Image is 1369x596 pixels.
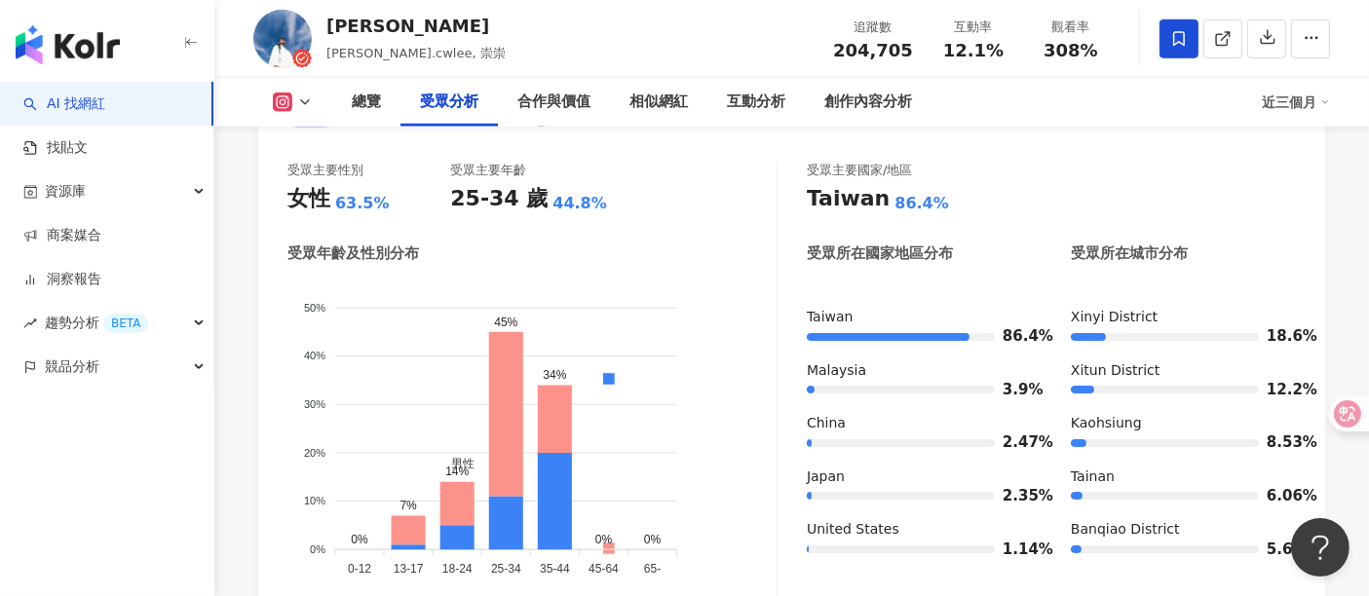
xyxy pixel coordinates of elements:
[936,18,1010,37] div: 互動率
[287,184,330,214] div: 女性
[1071,308,1296,327] div: Xinyi District
[304,302,325,314] tspan: 50%
[807,243,953,264] div: 受眾所在國家地區分布
[326,46,506,60] span: [PERSON_NAME].cwlee, 崇崇
[833,40,913,60] span: 204,705
[1003,489,1032,503] span: 2.35%
[552,193,607,214] div: 44.8%
[304,398,325,410] tspan: 30%
[1044,41,1098,60] span: 308%
[491,562,521,576] tspan: 25-34
[1003,435,1032,450] span: 2.47%
[23,317,37,330] span: rise
[45,301,148,345] span: 趨勢分析
[1071,520,1296,540] div: Banqiao District
[807,520,1032,540] div: United States
[833,18,913,37] div: 追蹤數
[23,226,101,245] a: 商案媒合
[807,414,1032,433] div: China
[943,41,1004,60] span: 12.1%
[23,138,88,158] a: 找貼文
[103,314,148,333] div: BETA
[287,243,419,264] div: 受眾年齡及性別分布
[326,14,506,38] div: [PERSON_NAME]
[1003,329,1032,344] span: 86.4%
[304,495,325,506] tspan: 10%
[1003,542,1032,557] span: 1.14%
[1071,467,1296,487] div: Tainan
[253,10,312,68] img: KOL Avatar
[394,562,424,576] tspan: 13-17
[1267,542,1296,557] span: 5.63%
[310,543,325,555] tspan: 0%
[807,467,1032,487] div: Japan
[1291,518,1350,577] iframe: Help Scout Beacon - Open
[1267,383,1296,397] span: 12.2%
[629,91,688,114] div: 相似網紅
[807,162,912,179] div: 受眾主要國家/地區
[540,562,570,576] tspan: 35-44
[304,350,325,361] tspan: 40%
[23,94,105,114] a: searchAI 找網紅
[420,91,478,114] div: 受眾分析
[348,562,371,576] tspan: 0-12
[16,25,120,64] img: logo
[450,162,526,179] div: 受眾主要年齡
[1071,414,1296,433] div: Kaohsiung
[1071,361,1296,381] div: Xitun District
[517,91,590,114] div: 合作與價值
[1267,435,1296,450] span: 8.53%
[45,345,99,389] span: 競品分析
[807,308,1032,327] div: Taiwan
[727,91,785,114] div: 互動分析
[1071,243,1188,264] div: 受眾所在城市分布
[807,184,890,214] div: Taiwan
[304,447,325,459] tspan: 20%
[589,562,619,576] tspan: 45-64
[824,91,912,114] div: 創作內容分析
[442,562,473,576] tspan: 18-24
[1034,18,1108,37] div: 觀看率
[437,457,475,470] span: 男性
[894,193,949,214] div: 86.4%
[23,270,101,289] a: 洞察報告
[1267,489,1296,503] span: 6.06%
[807,361,1032,381] div: Malaysia
[335,193,390,214] div: 63.5%
[1267,329,1296,344] span: 18.6%
[287,162,363,179] div: 受眾主要性別
[1003,383,1032,397] span: 3.9%
[1262,87,1330,118] div: 近三個月
[644,562,661,576] tspan: 65-
[450,184,548,214] div: 25-34 歲
[45,169,86,213] span: 資源庫
[352,91,381,114] div: 總覽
